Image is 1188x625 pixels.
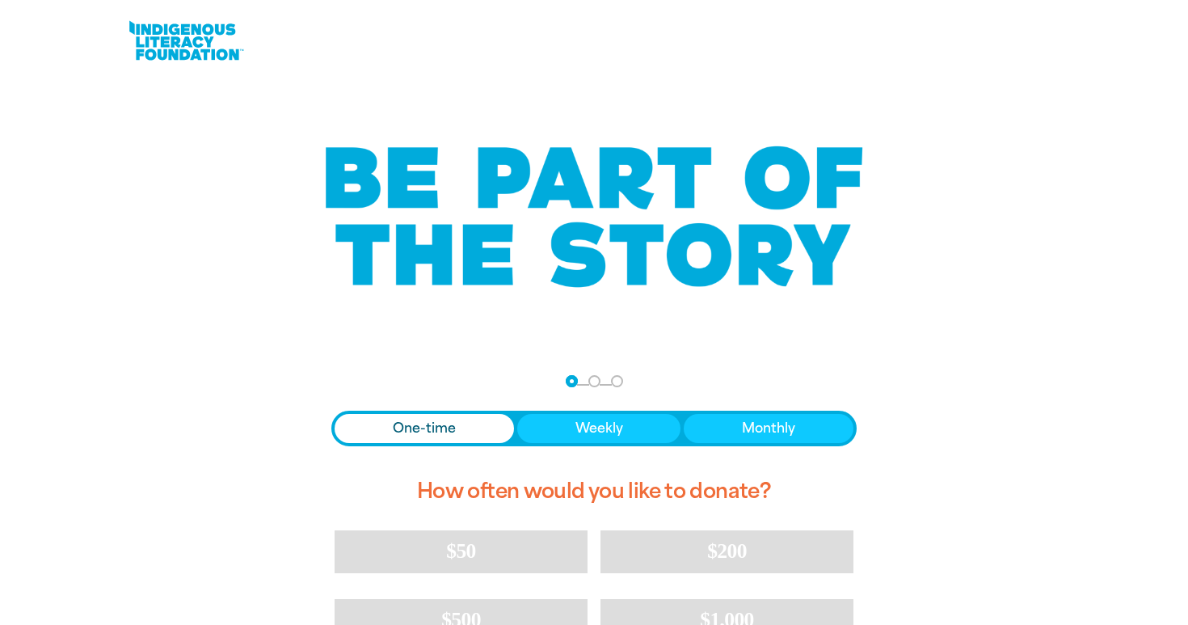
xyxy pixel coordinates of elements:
[684,414,853,443] button: Monthly
[335,414,514,443] button: One-time
[331,411,857,446] div: Donation frequency
[331,466,857,517] h2: How often would you like to donate?
[566,375,578,387] button: Navigate to step 1 of 3 to enter your donation amount
[393,419,456,438] span: One-time
[588,375,600,387] button: Navigate to step 2 of 3 to enter your details
[707,539,747,563] span: $200
[600,530,853,572] button: $200
[575,419,623,438] span: Weekly
[446,539,475,563] span: $50
[611,375,623,387] button: Navigate to step 3 of 3 to enter your payment details
[335,530,588,572] button: $50
[517,414,681,443] button: Weekly
[742,419,795,438] span: Monthly
[311,114,877,320] img: Be part of the story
